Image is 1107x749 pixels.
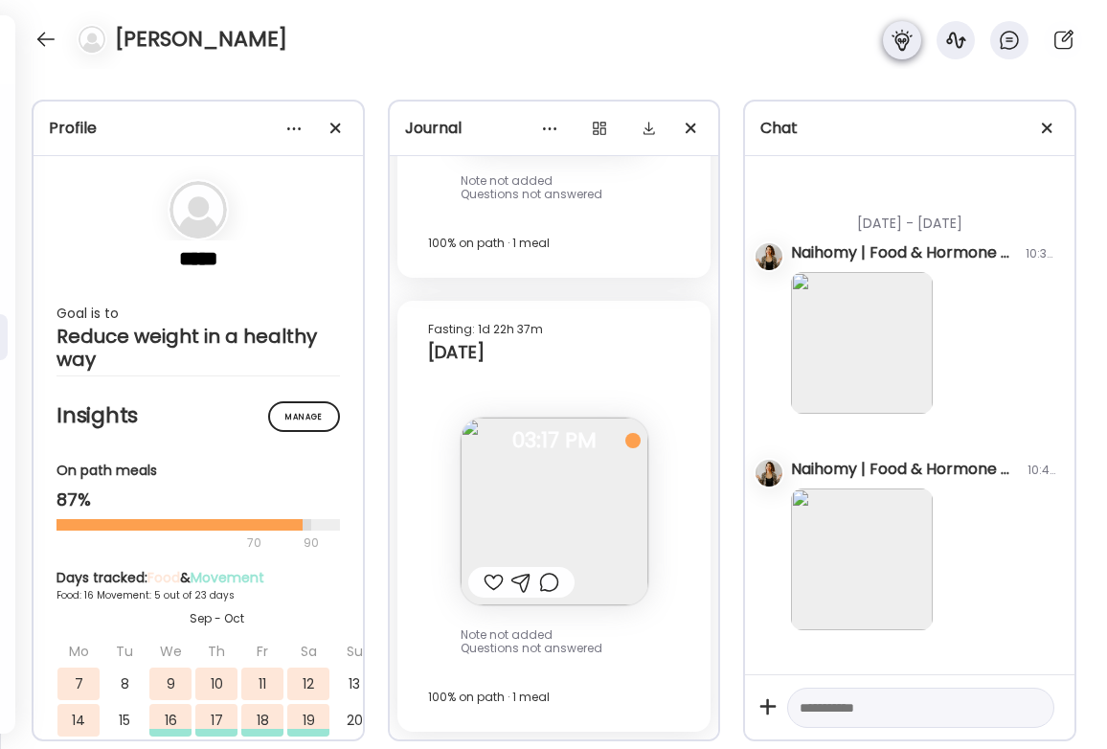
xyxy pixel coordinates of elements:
div: 87% [56,488,340,511]
div: On path meals [56,461,340,481]
span: Note not added [461,172,553,189]
div: 10 [195,668,237,700]
div: [DATE] [428,341,681,364]
div: Sep - Oct [56,610,376,627]
div: Journal [405,117,704,140]
div: Fr [241,635,283,668]
div: 7 [57,668,100,700]
div: 8 [103,668,146,700]
div: 19 [287,704,329,737]
span: Movement [191,568,264,587]
div: We [149,635,192,668]
div: Profile [49,117,348,140]
img: images%2FRHCXIxMrerc6tf8VC2cVkFzlZX02%2FiwR8jkx9UiuIMmsZoE08%2FBLEZwA4fvaiiZ2QD8Sx7_240 [461,418,648,605]
div: Fasting: 1d 22h 37m [428,318,681,341]
div: 100% on path · 1 meal [428,686,681,709]
div: Mo [57,635,100,668]
div: Sa [287,635,329,668]
div: 70 [56,532,298,555]
div: 90 [302,532,321,555]
div: Reduce weight in a healthy way [56,325,340,371]
div: 15 [103,704,146,737]
div: Naihomy | Food & Hormone Health Coach [791,241,1018,264]
img: avatars%2FNGYJEcna16PHMoye4YjTMVtAkdn1 [756,243,782,270]
div: 20 [333,704,375,737]
div: 10:41AM [1028,462,1059,479]
div: 10:39AM [1026,245,1059,262]
h2: Insights [56,401,340,430]
div: 17 [195,704,237,737]
div: Su [333,635,375,668]
span: Questions not answered [461,186,602,202]
img: bg-avatar-default.svg [79,26,105,53]
div: 9 [149,668,192,700]
div: 12 [287,668,329,700]
img: images%2FRHCXIxMrerc6tf8VC2cVkFzlZX02%2F9aE10nbgdi5tOuSNS593%2FFtrxgstq8DbRMCiRSyYH_240 [791,488,933,630]
img: images%2FRHCXIxMrerc6tf8VC2cVkFzlZX02%2Ffu0KSL1SzFjvoSSCQXx3%2Fzb4Y4zSNL2LQCHi8FHRj_240 [791,272,933,414]
img: avatars%2FNGYJEcna16PHMoye4YjTMVtAkdn1 [756,460,782,487]
div: 11 [241,668,283,700]
span: Note not added [461,626,553,643]
div: Food: 16 Movement: 5 out of 23 days [56,588,376,602]
div: Days tracked: & [56,568,376,588]
span: 03:17 PM [461,432,648,449]
div: Tu [103,635,146,668]
div: Th [195,635,237,668]
div: 18 [241,704,283,737]
div: 16 [149,704,192,737]
div: Chat [760,117,1059,140]
h4: [PERSON_NAME] [115,24,287,55]
span: Food [147,568,180,587]
div: [DATE] - [DATE] [791,191,1059,241]
img: bg-avatar-default.svg [169,181,227,238]
div: 100% on path · 1 meal [428,232,681,255]
span: Questions not answered [461,640,602,656]
div: Goal is to [56,302,340,325]
div: 14 [57,704,100,737]
div: 13 [333,668,375,700]
div: Manage [268,401,340,432]
div: Naihomy | Food & Hormone Health Coach [791,458,1020,481]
